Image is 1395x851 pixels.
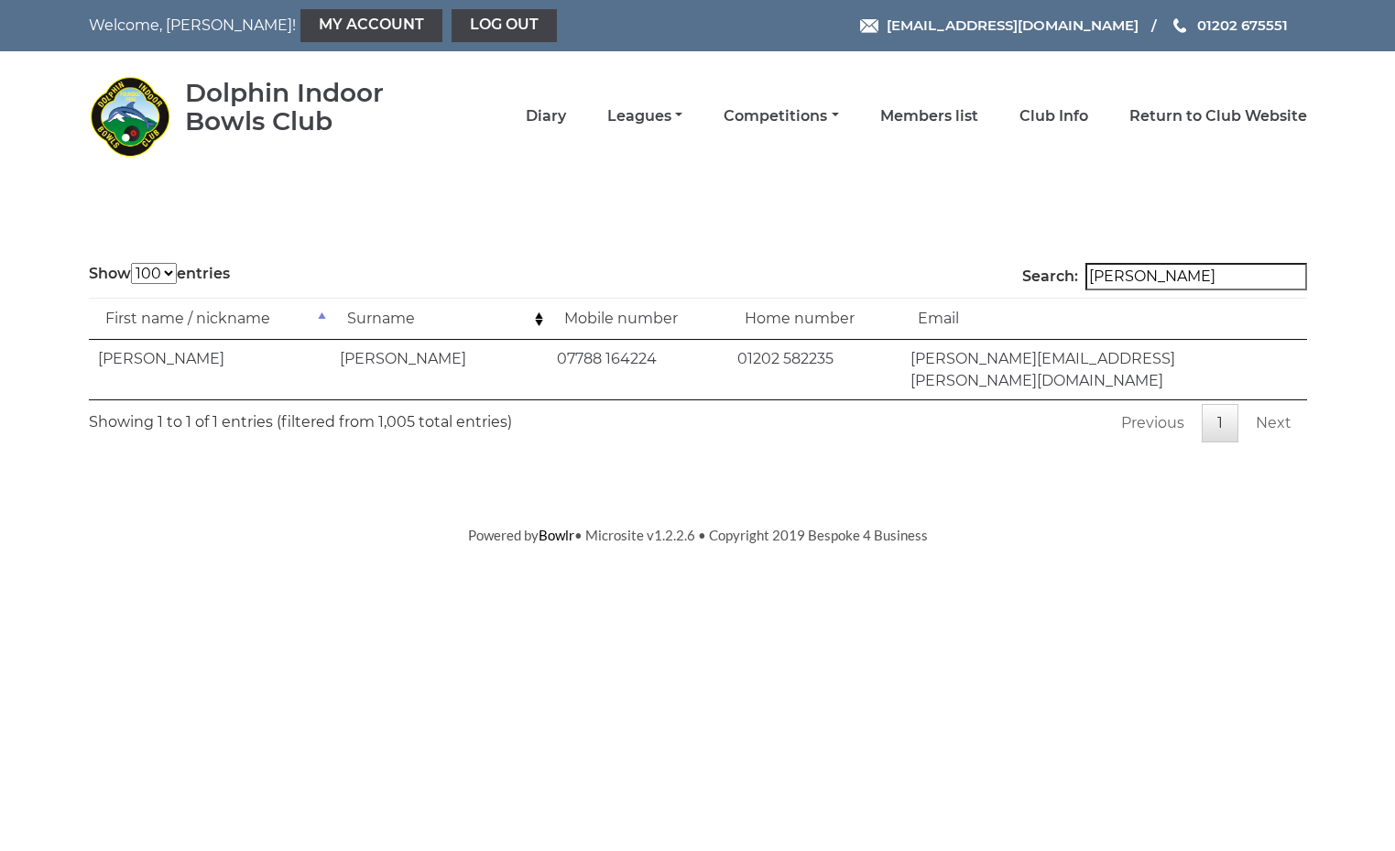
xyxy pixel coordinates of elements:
a: Club Info [1019,106,1088,126]
a: Email [EMAIL_ADDRESS][DOMAIN_NAME] [860,15,1139,36]
a: Competitions [724,106,838,126]
a: Log out [452,9,557,42]
div: Showing 1 to 1 of 1 entries (filtered from 1,005 total entries) [89,400,512,433]
a: Return to Club Website [1129,106,1307,126]
img: Dolphin Indoor Bowls Club [89,75,171,158]
td: [PERSON_NAME] [89,340,331,399]
nav: Welcome, [PERSON_NAME]! [89,9,581,42]
img: Phone us [1173,18,1186,33]
a: My Account [300,9,442,42]
div: Dolphin Indoor Bowls Club [185,79,437,136]
td: First name / nickname: activate to sort column descending [89,298,331,340]
a: 1 [1202,404,1238,442]
a: Phone us 01202 675551 [1171,15,1288,36]
td: Email [901,298,1307,340]
td: 01202 582235 [728,340,901,399]
label: Search: [1022,263,1307,290]
a: Previous [1106,404,1200,442]
span: [EMAIL_ADDRESS][DOMAIN_NAME] [887,16,1139,34]
span: 01202 675551 [1197,16,1288,34]
td: [PERSON_NAME][EMAIL_ADDRESS][PERSON_NAME][DOMAIN_NAME] [901,340,1307,399]
td: Home number [728,298,901,340]
img: Email [860,19,878,33]
td: Surname: activate to sort column ascending [331,298,549,340]
td: 07788 164224 [548,340,727,399]
td: Mobile number [548,298,727,340]
td: [PERSON_NAME] [331,340,549,399]
select: Showentries [131,263,177,284]
label: Show entries [89,263,230,285]
input: Search: [1085,263,1307,290]
a: Next [1240,404,1307,442]
a: Bowlr [539,527,574,543]
span: Powered by • Microsite v1.2.2.6 • Copyright 2019 Bespoke 4 Business [468,527,928,543]
a: Members list [880,106,978,126]
a: Diary [526,106,566,126]
a: Leagues [607,106,682,126]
